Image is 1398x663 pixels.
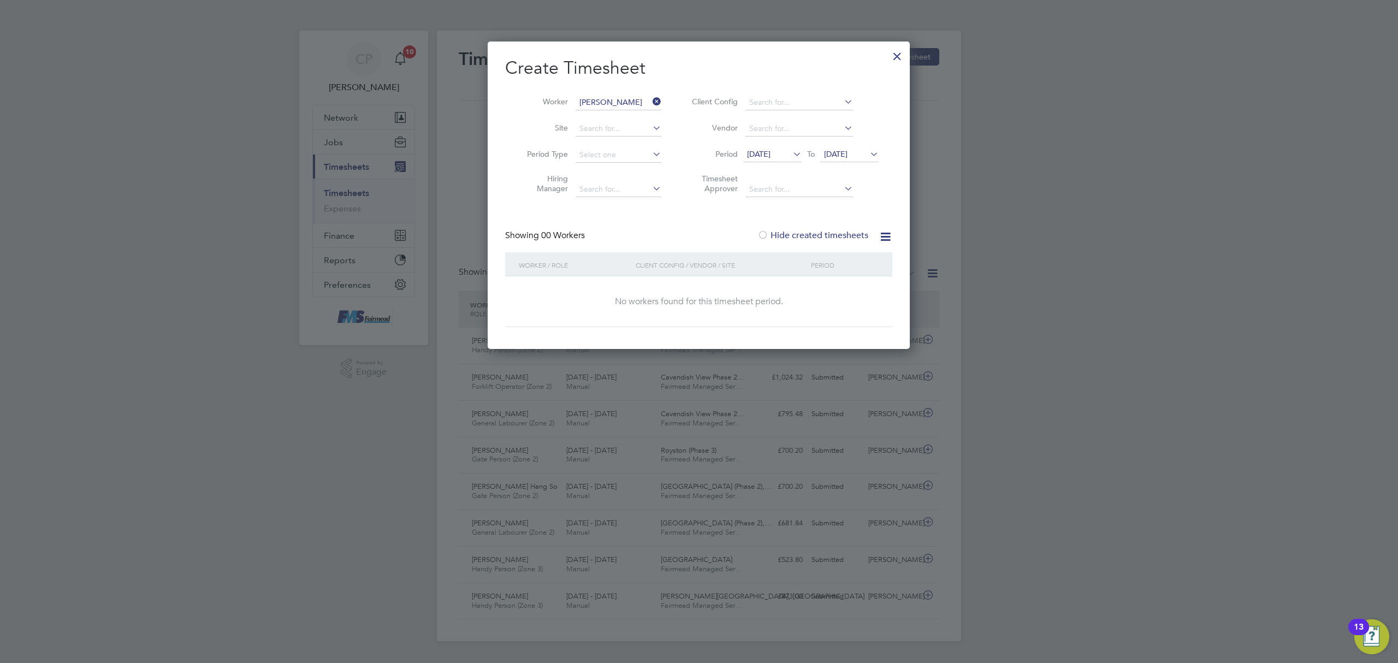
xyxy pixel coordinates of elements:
div: Showing [505,230,587,241]
div: No workers found for this timesheet period. [516,296,881,307]
div: 13 [1354,627,1364,641]
span: [DATE] [824,149,848,159]
input: Search for... [576,121,661,137]
label: Vendor [689,123,738,133]
input: Select one [576,147,661,163]
label: Hide created timesheets [757,230,868,241]
input: Search for... [745,182,853,197]
span: 00 Workers [541,230,585,241]
label: Site [519,123,568,133]
label: Client Config [689,97,738,106]
label: Period [689,149,738,159]
div: Worker / Role [516,252,633,277]
input: Search for... [745,121,853,137]
input: Search for... [576,182,661,197]
label: Period Type [519,149,568,159]
input: Search for... [745,95,853,110]
h2: Create Timesheet [505,57,892,80]
span: [DATE] [747,149,771,159]
div: Client Config / Vendor / Site [633,252,808,277]
input: Search for... [576,95,661,110]
button: Open Resource Center, 13 new notifications [1354,619,1389,654]
label: Timesheet Approver [689,174,738,193]
label: Worker [519,97,568,106]
div: Period [808,252,881,277]
span: To [804,147,818,161]
label: Hiring Manager [519,174,568,193]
